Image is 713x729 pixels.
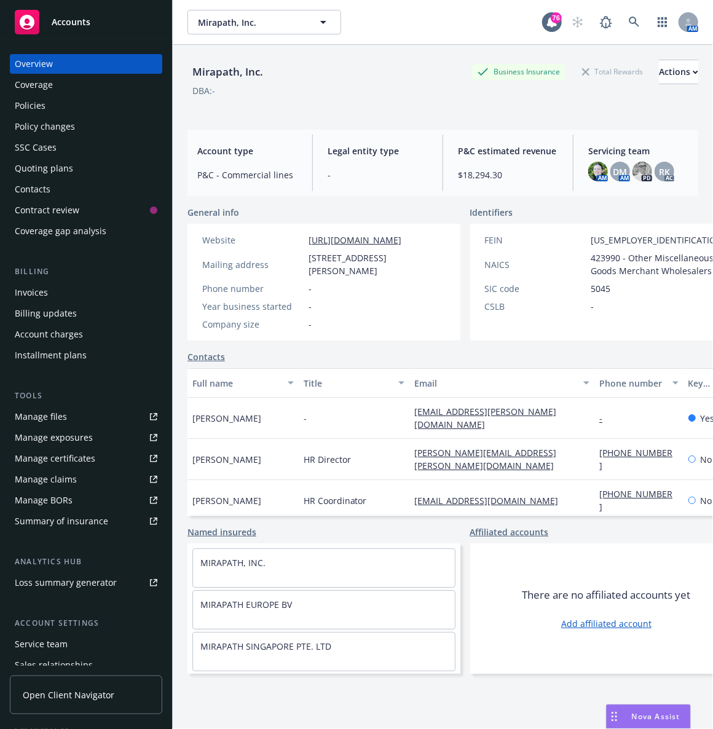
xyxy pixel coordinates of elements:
[15,511,108,531] div: Summary of insurance
[328,168,428,181] span: -
[192,494,261,507] span: [PERSON_NAME]
[588,144,688,157] span: Servicing team
[10,390,162,402] div: Tools
[591,300,594,313] span: -
[10,75,162,95] a: Coverage
[659,165,670,178] span: RK
[10,266,162,278] div: Billing
[15,304,77,323] div: Billing updates
[409,368,594,398] button: Email
[52,17,90,27] span: Accounts
[202,258,304,271] div: Mailing address
[10,407,162,427] a: Manage files
[701,453,712,466] span: No
[15,221,106,241] div: Coverage gap analysis
[414,495,568,506] a: [EMAIL_ADDRESS][DOMAIN_NAME]
[565,10,590,34] a: Start snowing
[200,640,331,652] a: MIRAPATH SINGAPORE PTE. LTD
[10,573,162,593] a: Loss summary generator
[10,5,162,39] a: Accounts
[632,711,680,722] span: Nova Assist
[15,407,67,427] div: Manage files
[10,556,162,568] div: Analytics hub
[485,300,586,313] div: CSLB
[414,377,576,390] div: Email
[304,377,392,390] div: Title
[485,282,586,295] div: SIC code
[414,406,556,430] a: [EMAIL_ADDRESS][PERSON_NAME][DOMAIN_NAME]
[187,368,299,398] button: Full name
[15,655,93,675] div: Sales relationships
[309,318,312,331] span: -
[15,159,73,178] div: Quoting plans
[632,162,652,181] img: photo
[304,412,307,425] span: -
[599,447,672,471] a: [PHONE_NUMBER]
[458,168,558,181] span: $18,294.30
[309,282,312,295] span: -
[576,64,649,79] div: Total Rewards
[15,491,73,510] div: Manage BORs
[187,206,239,219] span: General info
[192,377,280,390] div: Full name
[10,283,162,302] a: Invoices
[187,350,225,363] a: Contacts
[192,412,261,425] span: [PERSON_NAME]
[200,599,292,610] a: MIRAPATH EUROPE BV
[485,234,586,246] div: FEIN
[202,282,304,295] div: Phone number
[414,447,564,471] a: [PERSON_NAME][EMAIL_ADDRESS][PERSON_NAME][DOMAIN_NAME]
[10,345,162,365] a: Installment plans
[200,557,266,569] a: MIRAPATH, INC.
[10,655,162,675] a: Sales relationships
[309,234,401,246] a: [URL][DOMAIN_NAME]
[15,179,50,199] div: Contacts
[15,573,117,593] div: Loss summary generator
[10,179,162,199] a: Contacts
[304,494,367,507] span: HR Coordinator
[650,10,675,34] a: Switch app
[15,449,95,468] div: Manage certificates
[15,325,83,344] div: Account charges
[15,54,53,74] div: Overview
[15,634,68,654] div: Service team
[15,428,93,447] div: Manage exposures
[607,705,622,728] div: Drag to move
[15,117,75,136] div: Policy changes
[10,470,162,489] a: Manage claims
[471,64,566,79] div: Business Insurance
[187,64,268,80] div: Mirapath, Inc.
[485,258,586,271] div: NAICS
[10,325,162,344] a: Account charges
[561,617,652,630] a: Add affiliated account
[594,368,683,398] button: Phone number
[10,511,162,531] a: Summary of insurance
[304,453,351,466] span: HR Director
[299,368,410,398] button: Title
[458,144,558,157] span: P&C estimated revenue
[10,491,162,510] a: Manage BORs
[659,60,698,84] button: Actions
[197,168,297,181] span: P&C - Commercial lines
[10,428,162,447] a: Manage exposures
[192,453,261,466] span: [PERSON_NAME]
[551,12,562,23] div: 76
[10,617,162,629] div: Account settings
[15,283,48,302] div: Invoices
[202,300,304,313] div: Year business started
[328,144,428,157] span: Legal entity type
[613,165,628,178] span: DM
[10,634,162,654] a: Service team
[10,117,162,136] a: Policy changes
[10,159,162,178] a: Quoting plans
[10,221,162,241] a: Coverage gap analysis
[591,282,611,295] span: 5045
[23,688,114,701] span: Open Client Navigator
[187,10,341,34] button: Mirapath, Inc.
[309,300,312,313] span: -
[588,162,608,181] img: photo
[10,96,162,116] a: Policies
[599,412,612,424] a: -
